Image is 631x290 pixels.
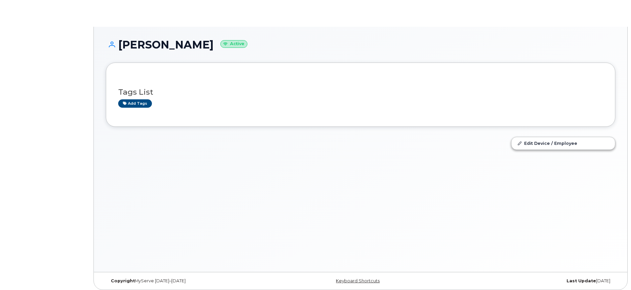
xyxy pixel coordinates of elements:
small: Active [220,40,247,48]
div: [DATE] [445,278,615,284]
a: Add tags [118,99,152,108]
a: Keyboard Shortcuts [336,278,380,283]
a: Edit Device / Employee [511,137,615,149]
strong: Last Update [567,278,596,283]
strong: Copyright [111,278,135,283]
h1: [PERSON_NAME] [106,39,615,51]
div: MyServe [DATE]–[DATE] [106,278,276,284]
h3: Tags List [118,88,603,96]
